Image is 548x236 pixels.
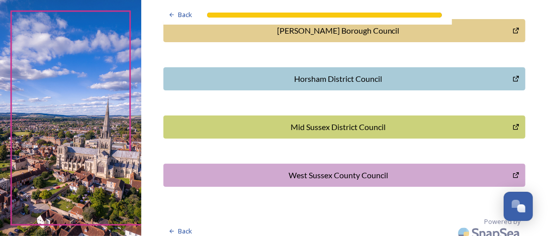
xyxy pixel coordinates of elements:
[504,192,533,221] button: Open Chat
[163,19,525,42] button: Crawley Borough Council
[169,169,507,181] div: West Sussex County Council
[484,217,520,226] span: Powered by
[178,226,192,236] span: Back
[163,115,525,139] button: Mid Sussex District Council
[169,73,507,85] div: Horsham District Council
[178,10,192,20] span: Back
[163,164,525,187] button: West Sussex County Council
[169,121,507,133] div: Mid Sussex District Council
[163,67,525,90] button: Horsham District Council
[169,25,507,37] div: [PERSON_NAME] Borough Council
